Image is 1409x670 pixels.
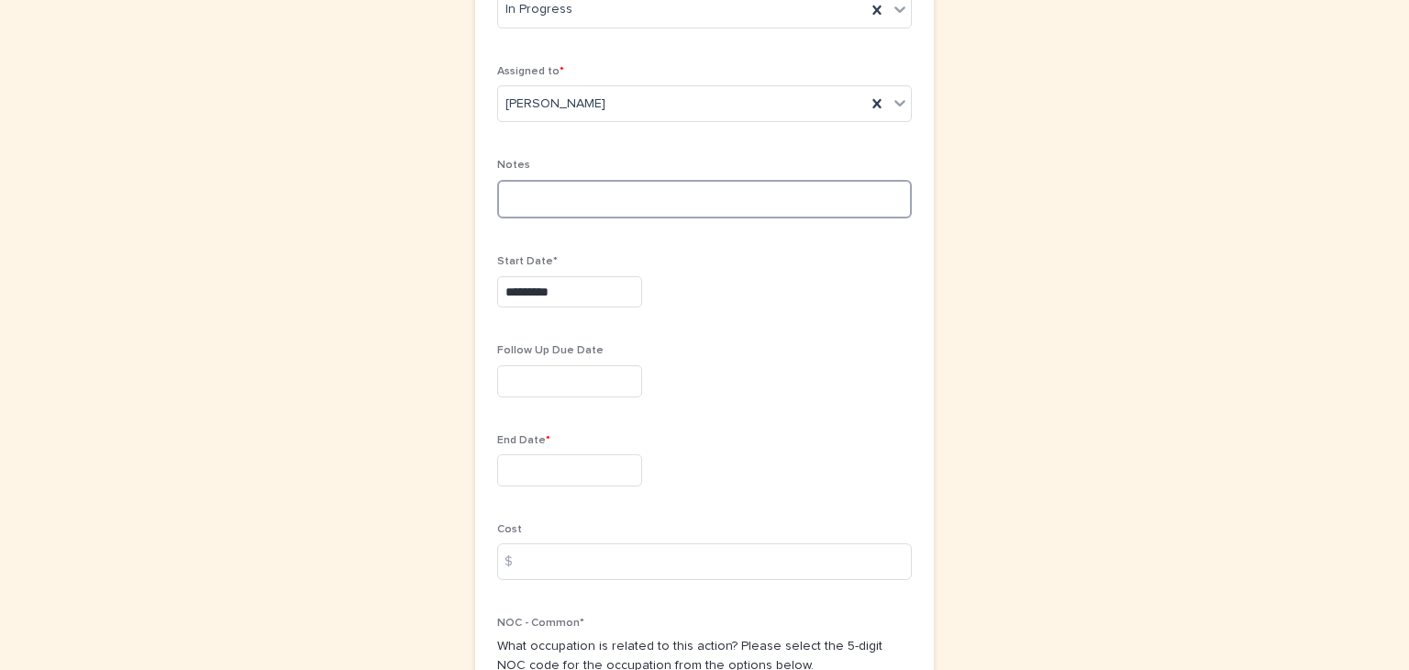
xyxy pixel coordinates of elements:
[497,256,558,267] span: Start Date*
[497,345,604,356] span: Follow Up Due Date
[497,543,534,580] div: $
[497,66,564,77] span: Assigned to
[505,95,605,114] span: [PERSON_NAME]
[497,618,584,629] span: NOC - Common*
[497,435,550,446] span: End Date
[497,524,522,535] span: Cost
[497,160,530,171] span: Notes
